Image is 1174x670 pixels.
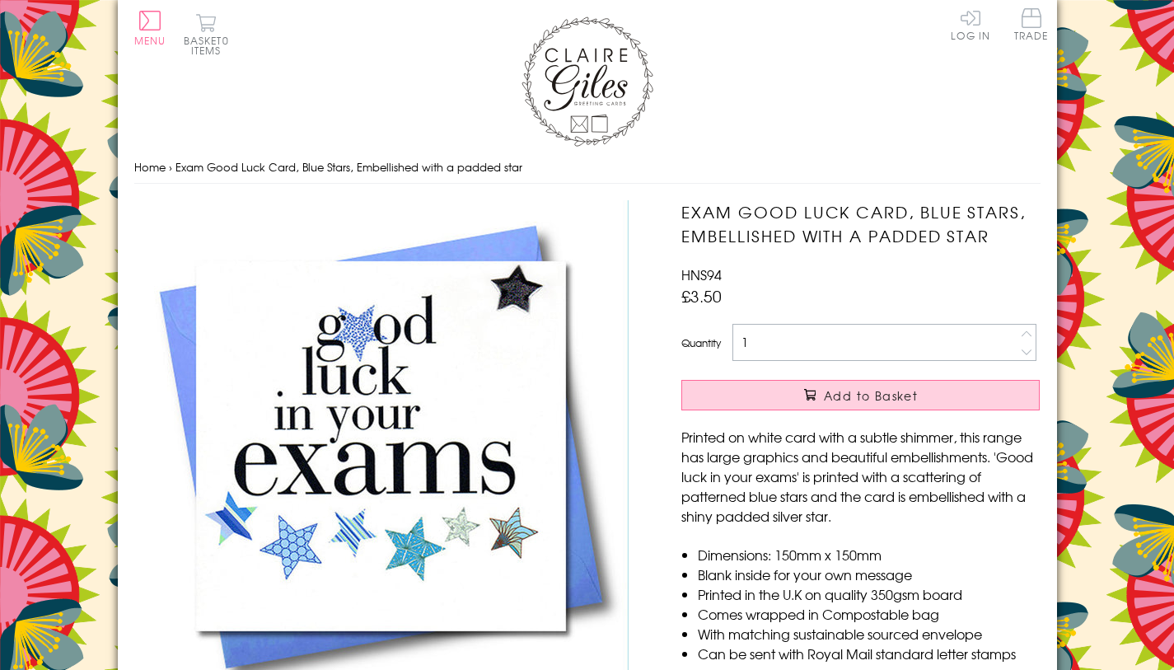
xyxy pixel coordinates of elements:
button: Basket0 items [184,13,229,55]
span: Trade [1014,8,1049,40]
li: With matching sustainable sourced envelope [698,624,1040,644]
h1: Exam Good Luck Card, Blue Stars, Embellished with a padded star [681,200,1040,248]
li: Can be sent with Royal Mail standard letter stamps [698,644,1040,663]
span: Menu [134,33,166,48]
a: Home [134,159,166,175]
li: Blank inside for your own message [698,565,1040,584]
p: Printed on white card with a subtle shimmer, this range has large graphics and beautiful embellis... [681,427,1040,526]
a: Trade [1014,8,1049,44]
span: £3.50 [681,284,722,307]
li: Comes wrapped in Compostable bag [698,604,1040,624]
span: HNS94 [681,265,722,284]
nav: breadcrumbs [134,151,1041,185]
li: Printed in the U.K on quality 350gsm board [698,584,1040,604]
li: Dimensions: 150mm x 150mm [698,545,1040,565]
span: Exam Good Luck Card, Blue Stars, Embellished with a padded star [175,159,522,175]
span: 0 items [191,33,229,58]
button: Add to Basket [681,380,1040,410]
button: Menu [134,11,166,45]
label: Quantity [681,335,721,350]
img: Claire Giles Greetings Cards [522,16,653,147]
span: › [169,159,172,175]
span: Add to Basket [824,387,918,404]
a: Log In [951,8,990,40]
